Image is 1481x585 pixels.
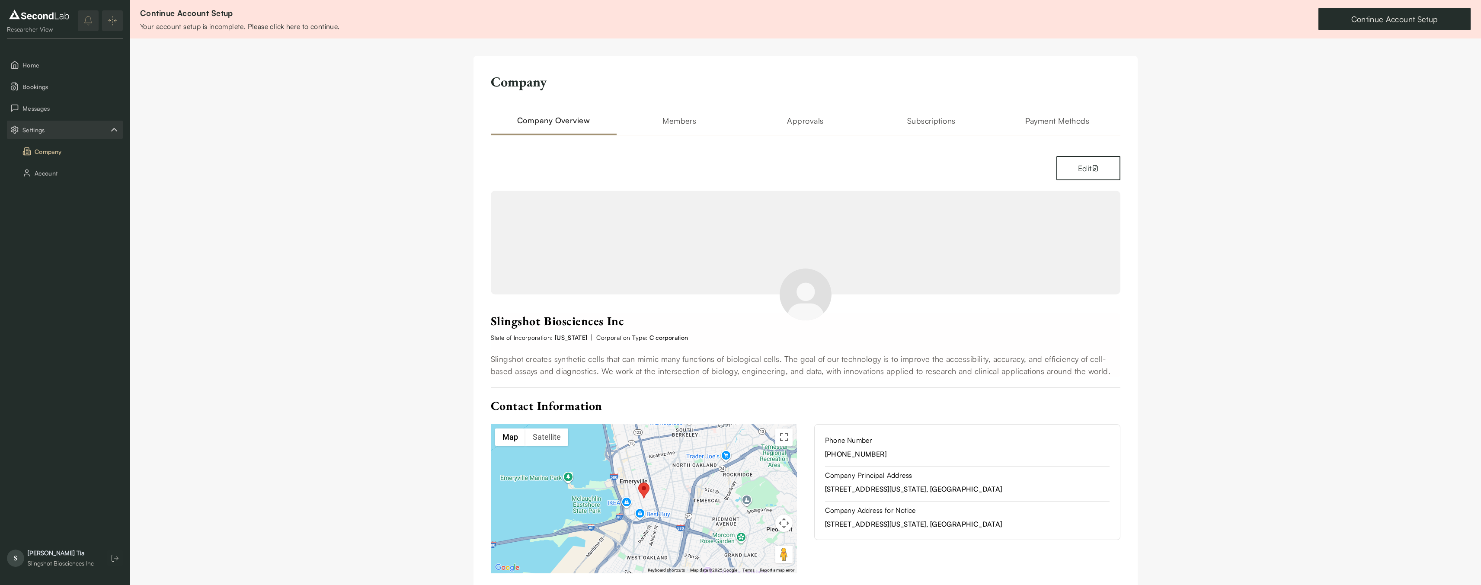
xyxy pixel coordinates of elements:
[555,334,588,341] span: [US_STATE]
[7,8,71,22] img: logo
[690,568,737,572] span: Map data ©2025 Google
[1318,8,1471,30] a: Continue Account Setup
[7,121,123,139] button: Settings
[28,549,94,557] div: [PERSON_NAME] Tia
[78,10,99,31] button: notifications
[491,333,588,342] span: State of Incorporation:
[780,269,832,320] img: Slingshot Biosciences Inc
[491,313,624,329] span: Slingshot Biosciences Inc
[591,332,593,342] span: |
[22,104,119,113] span: Messages
[495,428,525,446] button: Show street map
[7,56,123,74] button: Home
[825,435,1110,445] span: Phone Number
[7,99,123,117] button: Messages
[825,484,1110,494] span: [STREET_ADDRESS][US_STATE] , [GEOGRAPHIC_DATA]
[648,567,685,573] button: Keyboard shortcuts
[994,115,1120,135] h2: Payment Methods
[825,470,1110,480] span: Company Principal Address
[742,115,868,135] h2: Approvals
[868,115,994,135] h2: Subscriptions
[742,568,755,572] a: Terms (opens in new tab)
[491,353,1120,377] p: Slingshot creates synthetic cells that can mimic many functions of biological cells. The goal of ...
[7,164,123,182] button: Account
[525,428,568,446] button: Show satellite imagery
[7,550,24,567] span: S
[825,519,1110,529] span: [STREET_ADDRESS][US_STATE] , [GEOGRAPHIC_DATA]
[140,7,340,19] div: Continue Account Setup
[775,515,793,532] button: Map camera controls
[760,568,794,572] a: Report a map error
[491,73,547,90] h2: Company
[1056,156,1120,180] button: Edit
[7,142,123,160] button: Company
[140,21,340,32] div: Your account setup is incomplete. Please click here to continue.
[775,546,793,563] button: Drag Pegman onto the map to open Street View
[491,398,1120,413] div: Contact Information
[7,25,71,34] div: Researcher View
[7,77,123,96] button: Bookings
[22,82,119,91] span: Bookings
[649,334,688,341] span: C corporation
[825,449,1110,459] span: [PHONE_NUMBER]
[102,10,123,31] button: Expand/Collapse sidebar
[493,562,521,573] img: Google
[491,115,617,135] h2: Company Overview
[22,125,109,134] span: Settings
[825,505,1110,515] span: Company Address for Notice
[617,115,742,135] h2: Members
[7,121,123,139] div: Settings sub items
[493,562,521,573] a: Open this area in Google Maps (opens a new window)
[28,559,94,568] div: Slingshot Biosciences Inc
[107,550,123,566] button: Log out
[22,61,119,70] span: Home
[596,333,688,342] span: Corporation Type:
[775,428,793,446] button: Toggle fullscreen view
